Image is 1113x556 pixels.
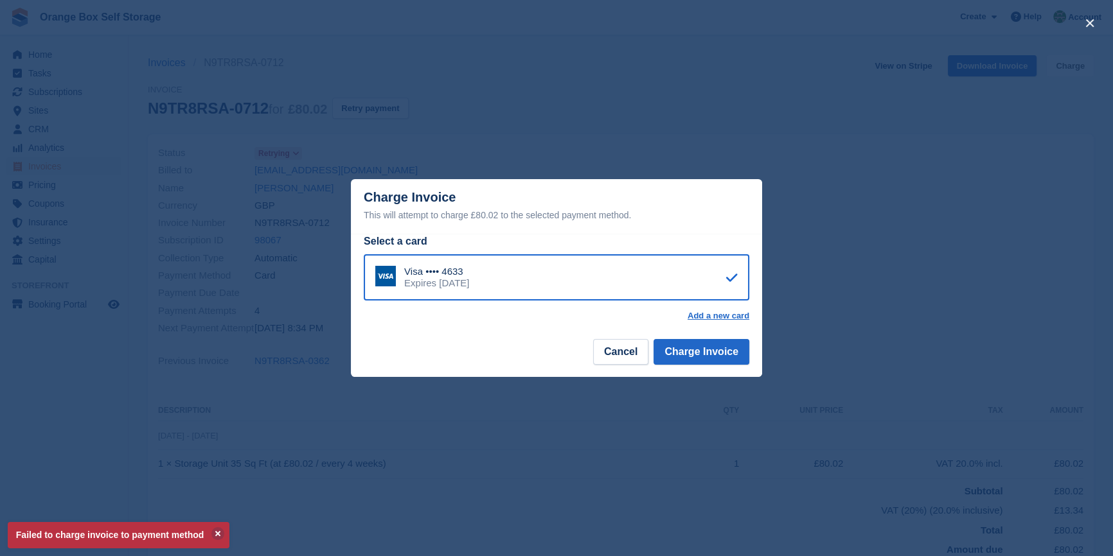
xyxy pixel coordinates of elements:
[364,190,749,223] div: Charge Invoice
[593,339,648,365] button: Cancel
[688,311,749,321] a: Add a new card
[364,234,749,249] div: Select a card
[404,266,469,277] div: Visa •••• 4633
[1080,13,1100,33] button: close
[364,207,749,223] div: This will attempt to charge £80.02 to the selected payment method.
[404,277,469,289] div: Expires [DATE]
[8,522,229,548] p: Failed to charge invoice to payment method
[654,339,749,365] button: Charge Invoice
[375,266,396,286] img: Visa Logo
